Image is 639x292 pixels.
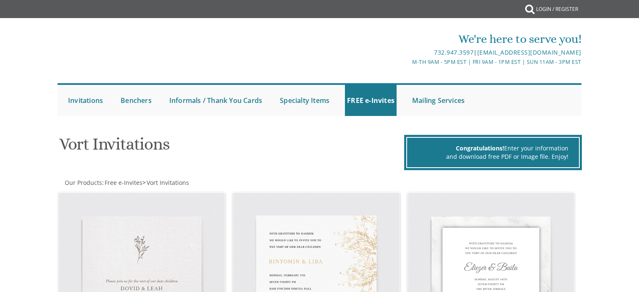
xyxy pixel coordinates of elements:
div: We're here to serve you! [233,31,581,47]
div: : [58,179,320,187]
a: Invitations [66,85,105,116]
span: Vort Invitations [147,179,189,187]
a: 732.947.3597 [434,48,473,56]
a: Our Products [64,179,102,187]
a: Informals / Thank You Cards [167,85,264,116]
a: Vort Invitations [146,179,189,187]
div: and download free PDF or Image file. Enjoy! [418,153,568,161]
a: FREE e-Invites [345,85,397,116]
span: Free e-Invites [105,179,142,187]
span: Congratulations! [456,144,504,152]
span: > [142,179,189,187]
a: Free e-Invites [104,179,142,187]
a: [EMAIL_ADDRESS][DOMAIN_NAME] [477,48,581,56]
h1: Vort Invitations [59,135,402,160]
a: Benchers [118,85,154,116]
div: | [233,47,581,58]
a: Mailing Services [410,85,467,116]
div: Enter your information [418,144,568,153]
div: M-Th 9am - 5pm EST | Fri 9am - 1pm EST | Sun 11am - 3pm EST [233,58,581,66]
a: Specialty Items [278,85,331,116]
